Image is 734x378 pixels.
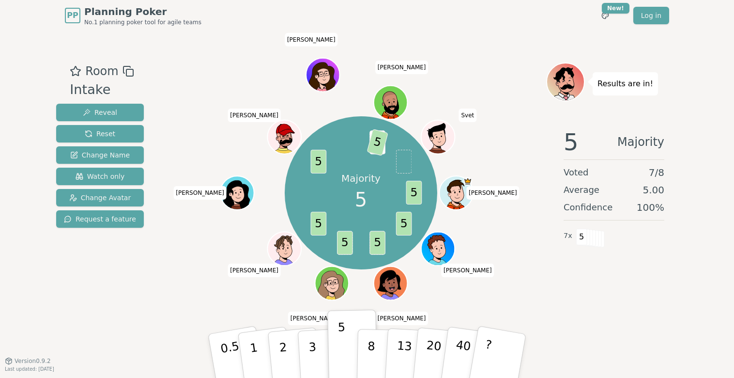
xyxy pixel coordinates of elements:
span: Majority [617,130,664,154]
div: New! [602,3,629,14]
span: Watch only [76,172,125,181]
button: Request a feature [56,210,144,228]
span: Reveal [83,108,117,117]
span: Click to change your name [375,312,428,325]
span: 5 [406,181,422,205]
span: Change Avatar [69,193,131,203]
span: Planning Poker [84,5,201,18]
button: Reset [56,125,144,142]
a: Log in [633,7,669,24]
button: Click to change your avatar [316,268,347,299]
span: Click to change your name [228,264,281,277]
span: 7 x [564,231,572,241]
div: Intake [70,80,134,100]
span: PP [67,10,78,21]
span: 5 [564,130,579,154]
span: Request a feature [64,214,136,224]
span: 5 [369,231,385,255]
button: Version0.9.2 [5,357,51,365]
span: Click to change your name [285,33,338,47]
span: Voted [564,166,589,179]
button: New! [596,7,614,24]
span: Click to change your name [228,109,281,122]
span: 5.00 [642,183,664,197]
span: 100 % [637,201,664,214]
span: 7 / 8 [649,166,664,179]
span: Reset [85,129,115,139]
span: Click to change your name [375,61,428,74]
p: Majority [341,172,381,185]
span: 5 [367,129,388,156]
button: Watch only [56,168,144,185]
span: 5 [396,212,412,236]
span: Click to change your name [441,264,494,277]
p: 5 [338,320,346,373]
span: 5 [310,150,326,173]
button: Add as favourite [70,63,81,80]
span: 5 [310,212,326,236]
span: No.1 planning poker tool for agile teams [84,18,201,26]
a: PPPlanning PokerNo.1 planning poker tool for agile teams [65,5,201,26]
button: Reveal [56,104,144,121]
span: Version 0.9.2 [15,357,51,365]
span: Last updated: [DATE] [5,366,54,372]
span: Average [564,183,599,197]
span: Click to change your name [459,109,476,122]
button: Change Avatar [56,189,144,206]
span: Change Name [70,150,130,160]
span: Diego D is the host [463,177,472,185]
span: Click to change your name [466,186,520,200]
span: Room [85,63,118,80]
span: 5 [576,229,587,245]
span: Click to change your name [173,186,227,200]
button: Change Name [56,146,144,164]
span: 5 [336,231,352,255]
span: Confidence [564,201,612,214]
p: Results are in! [597,77,653,91]
span: 5 [355,185,367,214]
span: Click to change your name [288,312,352,325]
